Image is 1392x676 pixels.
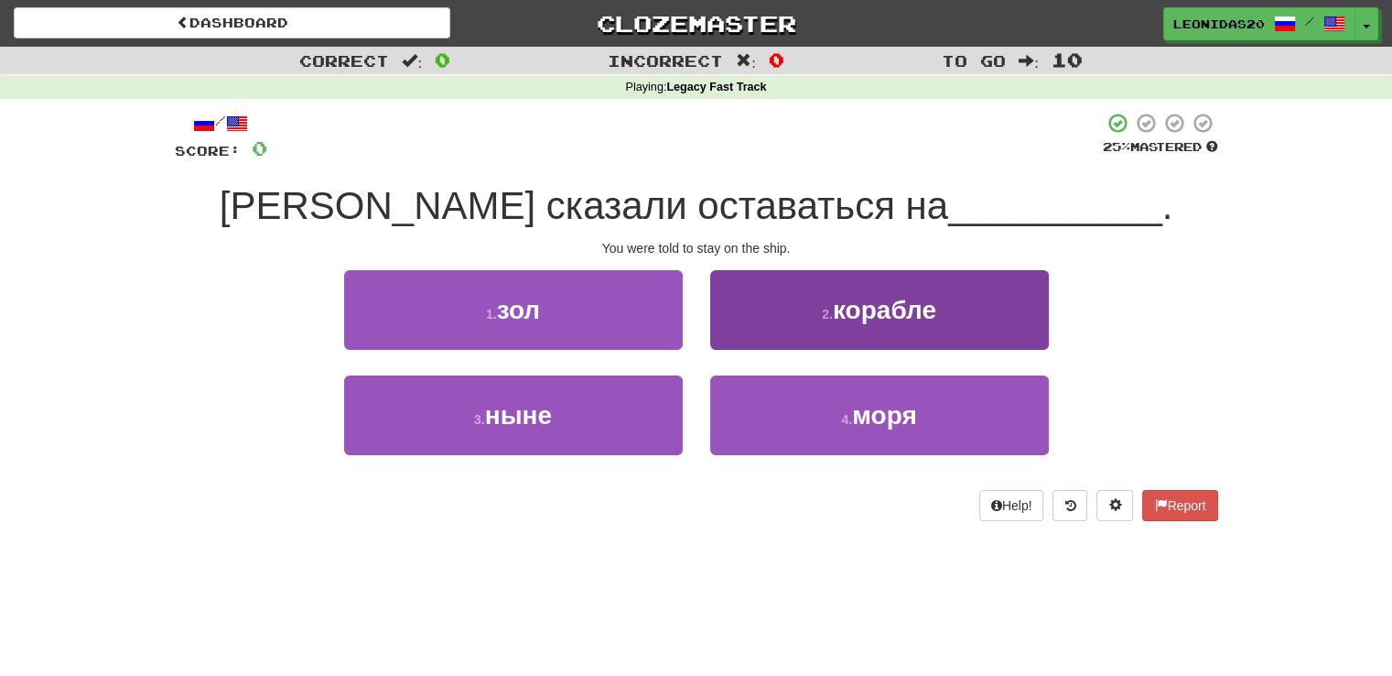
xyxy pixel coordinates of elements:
span: зол [497,296,540,324]
div: Mastered [1103,139,1218,156]
span: : [402,53,422,69]
small: 2 . [822,307,833,322]
span: : [736,53,756,69]
button: Report [1142,490,1217,521]
small: 3 . [474,412,485,427]
span: [PERSON_NAME] сказали оставаться на [220,184,948,227]
span: ныне [485,401,552,430]
span: leonidas20 [1173,16,1265,32]
div: / [175,112,267,135]
span: 0 [769,49,784,71]
button: 1.зол [344,270,683,350]
a: Clozemaster [478,7,914,39]
button: 2.корабле [710,270,1049,350]
button: 4.моря [710,376,1049,455]
button: Round history (alt+y) [1052,490,1087,521]
a: Dashboard [14,7,450,38]
span: . [1162,184,1173,227]
button: Help! [979,490,1044,521]
span: 25 % [1103,139,1130,154]
span: To go [942,51,1006,70]
span: моря [852,401,917,430]
span: : [1019,53,1039,69]
small: 4 . [841,412,852,427]
a: leonidas20 / [1163,7,1355,40]
span: / [1305,15,1314,27]
span: Correct [299,51,389,70]
span: 0 [435,49,450,71]
span: корабле [833,296,936,324]
span: Score: [175,143,241,158]
div: You were told to stay on the ship. [175,239,1218,257]
span: 10 [1052,49,1083,71]
span: __________ [948,184,1162,227]
small: 1 . [486,307,497,322]
span: 0 [252,136,267,159]
button: 3.ныне [344,376,683,455]
strong: Legacy Fast Track [666,81,766,93]
span: Incorrect [608,51,723,70]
